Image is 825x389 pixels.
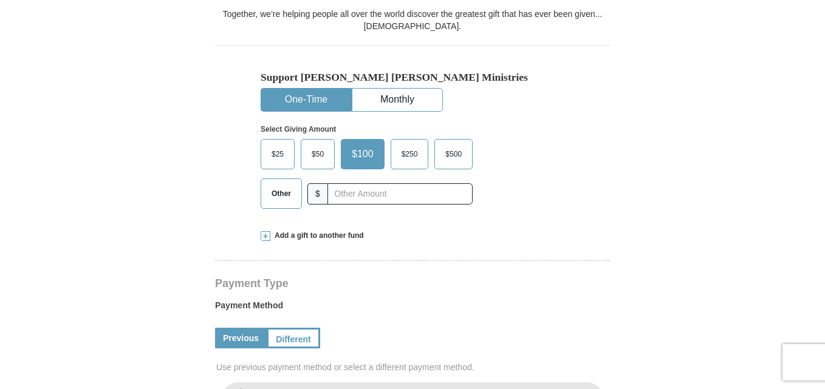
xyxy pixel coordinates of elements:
label: Payment Method [215,299,610,317]
h4: Payment Type [215,279,610,288]
span: $ [307,183,328,205]
a: Previous [215,328,267,348]
button: Monthly [352,89,442,111]
input: Other Amount [327,183,473,205]
span: $250 [395,145,424,163]
span: $500 [439,145,468,163]
span: Add a gift to another fund [270,231,364,241]
span: Use previous payment method or select a different payment method. [216,361,611,373]
strong: Select Giving Amount [261,125,336,134]
h5: Support [PERSON_NAME] [PERSON_NAME] Ministries [261,71,564,84]
button: One-Time [261,89,351,111]
span: $50 [306,145,330,163]
div: Together, we're helping people all over the world discover the greatest gift that has ever been g... [215,8,610,32]
a: Different [267,328,320,348]
span: Other [265,184,297,203]
span: $100 [346,145,380,163]
span: $25 [265,145,290,163]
